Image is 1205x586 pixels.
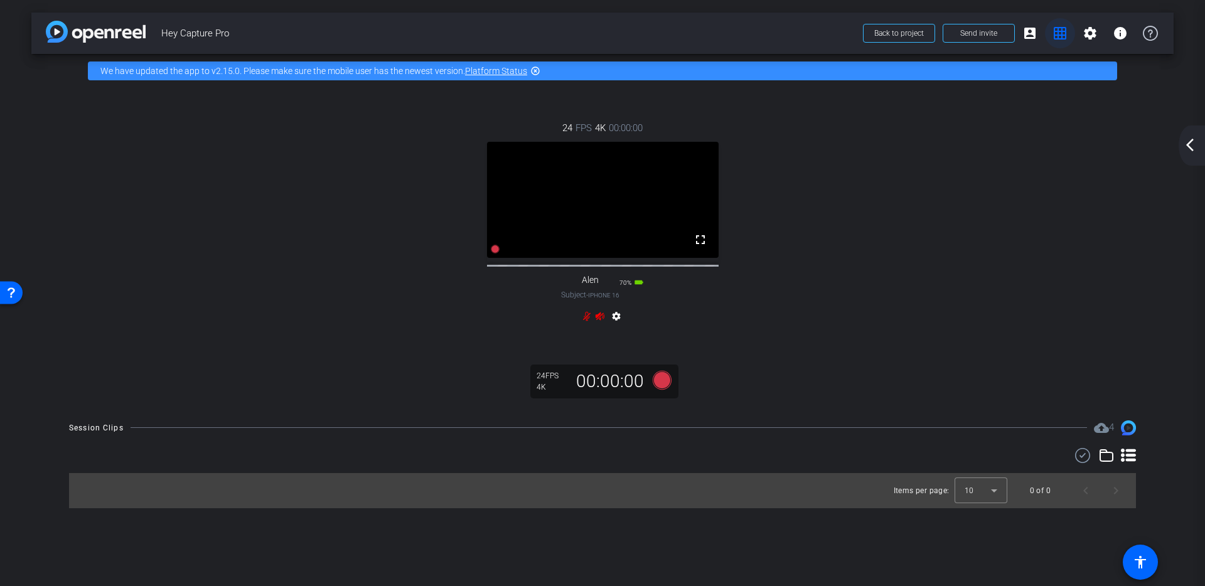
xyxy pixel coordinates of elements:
span: Back to project [874,29,924,38]
div: We have updated the app to v2.15.0. Please make sure the mobile user has the newest version. [88,61,1117,80]
div: Items per page: [894,484,950,497]
span: Send invite [960,28,997,38]
img: Session clips [1121,420,1136,435]
button: Back to project [863,24,935,43]
span: Hey Capture Pro [161,21,855,46]
mat-icon: settings [609,311,624,326]
button: Send invite [943,24,1015,43]
mat-icon: arrow_back_ios_new [1182,137,1197,152]
span: Destinations for your clips [1094,420,1114,435]
mat-icon: battery_std [634,277,644,287]
span: 4 [1109,422,1114,433]
span: 4K [595,121,606,135]
button: Next page [1101,476,1131,506]
mat-icon: accessibility [1133,555,1148,570]
mat-icon: grid_on [1052,26,1068,41]
mat-icon: highlight_off [530,66,540,76]
div: 24 [537,371,568,381]
mat-icon: cloud_upload [1094,420,1109,435]
span: - [586,290,588,299]
span: Alen [582,275,599,285]
mat-icon: fullscreen [693,232,708,247]
div: Session Clips [69,422,124,434]
mat-icon: info [1113,26,1128,41]
span: Subject [561,289,619,301]
img: app-logo [46,21,146,43]
span: 70% [619,279,631,286]
span: FPS [576,121,592,135]
mat-icon: account_box [1022,26,1037,41]
div: 0 of 0 [1030,484,1051,497]
span: 00:00:00 [609,121,643,135]
mat-icon: settings [1083,26,1098,41]
span: iPhone 16 [588,292,619,299]
a: Platform Status [465,66,527,76]
span: FPS [545,371,559,380]
div: 00:00:00 [568,371,652,392]
button: Previous page [1071,476,1101,506]
div: 4K [537,382,568,392]
span: 24 [562,121,572,135]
